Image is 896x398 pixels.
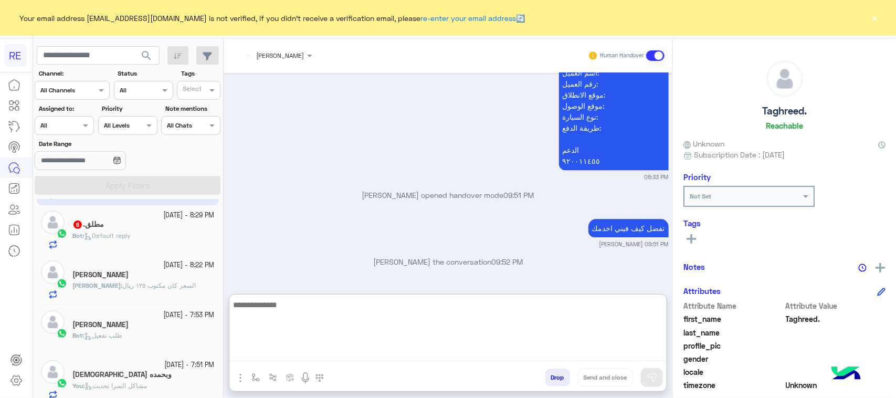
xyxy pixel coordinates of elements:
[683,313,784,324] span: first_name
[57,228,67,239] img: WhatsApp
[265,369,282,386] button: Trigger scenario
[72,232,84,239] b: :
[599,240,669,248] small: [PERSON_NAME] 09:51 PM
[786,313,886,324] span: Taghreed.
[762,105,807,117] h5: Taghreed.
[269,373,277,382] img: Trigger scenario
[41,211,65,234] img: defaultAdmin.png
[683,380,784,391] span: timezone
[786,353,886,364] span: null
[683,218,886,228] h6: Tags
[41,360,65,384] img: defaultAdmin.png
[72,331,84,339] b: :
[122,281,196,289] span: السعر كان مكتوب ١٢٥ ريال
[690,192,711,200] b: Not Set
[72,382,83,390] span: You
[694,149,785,160] span: Subscription Date : [DATE]
[282,369,299,386] button: create order
[181,84,202,96] div: Select
[164,310,215,320] small: [DATE] - 7:53 PM
[545,369,570,386] button: Drop
[118,69,172,78] label: Status
[140,49,153,62] span: search
[858,264,867,272] img: notes
[165,360,215,370] small: [DATE] - 7:51 PM
[20,13,525,24] span: Your email address [EMAIL_ADDRESS][DOMAIN_NAME] is not verified, if you didn't receive a verifica...
[251,373,260,382] img: select flow
[39,139,156,149] label: Date Range
[181,69,219,78] label: Tags
[683,340,784,351] span: profile_pic
[72,270,129,279] h5: Mahmoud
[41,310,65,334] img: defaultAdmin.png
[41,260,65,284] img: defaultAdmin.png
[870,13,880,23] button: ×
[683,353,784,364] span: gender
[683,138,724,149] span: Unknown
[39,104,93,113] label: Assigned to:
[39,69,109,78] label: Channel:
[645,173,669,181] small: 08:33 PM
[683,366,784,378] span: locale
[786,366,886,378] span: null
[228,256,669,267] p: [PERSON_NAME] the conversation
[828,356,865,393] img: hulul-logo.png
[247,369,265,386] button: select flow
[72,382,85,390] b: :
[72,281,121,289] span: [PERSON_NAME]
[57,278,67,289] img: WhatsApp
[504,191,534,200] span: 09:51 PM
[767,61,803,97] img: defaultAdmin.png
[578,369,633,386] button: Send and close
[72,232,82,239] span: Bot
[600,51,644,60] small: Human Handover
[164,211,215,221] small: [DATE] - 8:29 PM
[72,220,104,229] h5: مطلق.
[683,327,784,338] span: last_name
[786,380,886,391] span: Unknown
[4,44,27,67] div: RE
[647,372,657,383] img: send message
[421,14,516,23] a: re-enter your email address
[72,320,129,329] h5: أبو حور
[57,328,67,339] img: WhatsApp
[73,221,82,229] span: 6
[286,373,294,382] img: create order
[315,374,324,382] img: make a call
[683,286,721,296] h6: Attributes
[57,378,67,389] img: WhatsApp
[35,176,220,195] button: Apply Filters
[683,262,705,271] h6: Notes
[85,382,147,390] span: مشاكل السرا تحديث
[165,104,219,113] label: Note mentions
[228,190,669,201] p: [PERSON_NAME] opened handover mode
[72,370,172,379] h5: سبحان الله وبحمده
[72,331,82,339] span: Bot
[588,219,669,237] p: 19/9/2025, 9:51 PM
[102,104,156,113] label: Priority
[84,232,131,239] span: Default reply
[683,172,711,182] h6: Priority
[766,121,803,130] h6: Reachable
[559,8,669,170] p: 19/9/2025, 8:33 PM
[786,300,886,311] span: Attribute Value
[299,372,312,384] img: send voice note
[876,263,885,273] img: add
[683,300,784,311] span: Attribute Name
[257,51,304,59] span: [PERSON_NAME]
[164,260,215,270] small: [DATE] - 8:22 PM
[134,46,160,69] button: search
[84,331,122,339] span: طلب تفعيل
[234,372,247,384] img: send attachment
[72,281,122,289] b: :
[491,257,523,266] span: 09:52 PM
